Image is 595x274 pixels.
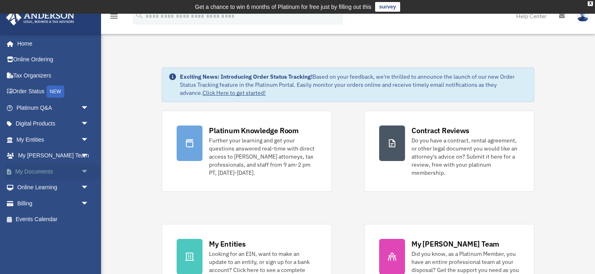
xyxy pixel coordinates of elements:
[364,111,534,192] a: Contract Reviews Do you have a contract, rental agreement, or other legal document you would like...
[588,1,593,6] div: close
[81,148,97,164] span: arrow_drop_down
[6,52,101,68] a: Online Ordering
[411,125,469,136] div: Contract Reviews
[180,73,527,97] div: Based on your feedback, we're thrilled to announce the launch of our new Order Status Tracking fe...
[411,239,499,249] div: My [PERSON_NAME] Team
[6,163,101,180] a: My Documentsarrow_drop_down
[6,180,101,196] a: Online Learningarrow_drop_down
[81,163,97,180] span: arrow_drop_down
[135,11,144,20] i: search
[81,180,97,196] span: arrow_drop_down
[6,116,101,132] a: Digital Productsarrow_drop_down
[162,111,332,192] a: Platinum Knowledge Room Further your learning and get your questions answered real-time with dire...
[109,11,119,21] i: menu
[6,148,101,164] a: My [PERSON_NAME] Teamarrow_drop_down
[6,195,101,211] a: Billingarrow_drop_down
[6,84,101,100] a: Order StatusNEW
[411,136,519,177] div: Do you have a contract, rental agreement, or other legal document you would like an attorney's ad...
[209,125,299,136] div: Platinum Knowledge Room
[46,86,64,98] div: NEW
[180,73,312,80] strong: Exciting News: Introducing Order Status Tracking!
[4,10,77,25] img: Anderson Advisors Platinum Portal
[209,136,317,177] div: Further your learning and get your questions answered real-time with direct access to [PERSON_NAM...
[6,100,101,116] a: Platinum Q&Aarrow_drop_down
[375,2,400,12] a: survey
[81,195,97,212] span: arrow_drop_down
[209,239,245,249] div: My Entities
[203,89,266,96] a: Click Here to get started!
[81,116,97,132] span: arrow_drop_down
[6,36,97,52] a: Home
[6,211,101,228] a: Events Calendar
[81,132,97,148] span: arrow_drop_down
[577,10,589,22] img: User Pic
[195,2,371,12] div: Get a chance to win 6 months of Platinum for free just by filling out this
[6,67,101,84] a: Tax Organizers
[109,14,119,21] a: menu
[6,132,101,148] a: My Entitiesarrow_drop_down
[81,100,97,116] span: arrow_drop_down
